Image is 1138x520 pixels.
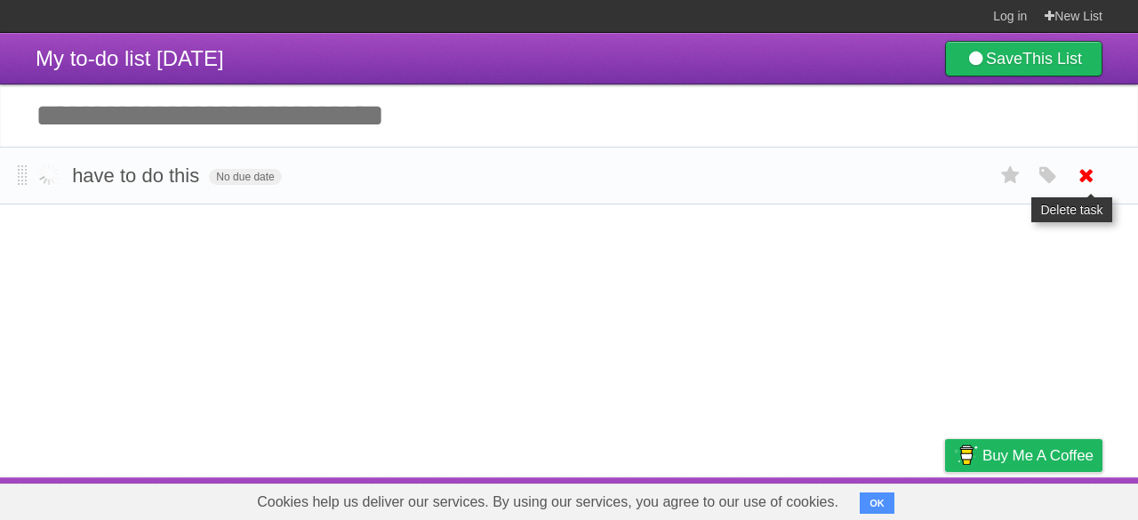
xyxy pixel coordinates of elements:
[767,482,839,516] a: Developers
[862,482,901,516] a: Terms
[709,482,746,516] a: About
[860,492,894,514] button: OK
[1022,50,1082,68] b: This List
[945,439,1102,472] a: Buy me a coffee
[994,161,1028,190] label: Star task
[239,484,856,520] span: Cookies help us deliver our services. By using our services, you agree to our use of cookies.
[209,169,281,185] span: No due date
[982,440,1094,471] span: Buy me a coffee
[945,41,1102,76] a: SaveThis List
[36,161,62,188] label: Done
[72,164,204,187] span: have to do this
[954,440,978,470] img: Buy me a coffee
[36,46,224,70] span: My to-do list [DATE]
[922,482,968,516] a: Privacy
[990,482,1102,516] a: Suggest a feature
